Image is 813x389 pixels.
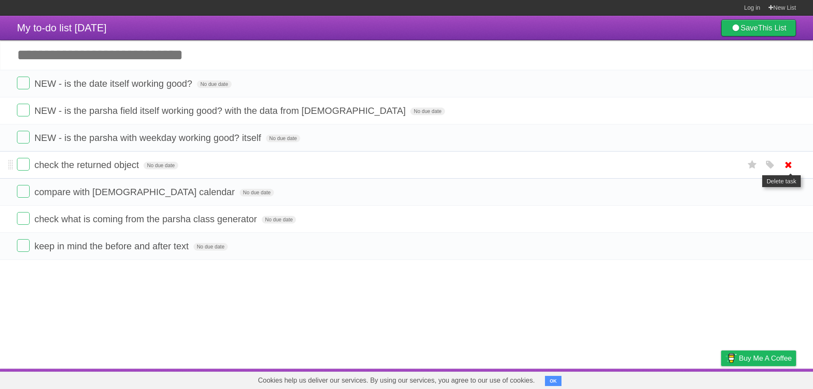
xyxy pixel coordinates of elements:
span: NEW - is the date itself working good? [34,78,194,89]
a: Developers [636,371,671,387]
span: keep in mind the before and after text [34,241,191,251]
label: Done [17,239,30,252]
span: Buy me a coffee [739,351,792,366]
button: OK [545,376,561,386]
span: Cookies help us deliver our services. By using our services, you agree to our use of cookies. [249,372,543,389]
label: Done [17,131,30,143]
span: No due date [262,216,296,223]
label: Done [17,158,30,171]
span: check what is coming from the parsha class generator [34,214,259,224]
span: No due date [410,108,445,115]
a: Suggest a feature [743,371,796,387]
span: My to-do list [DATE] [17,22,107,33]
label: Done [17,185,30,198]
span: No due date [266,135,300,142]
a: Privacy [710,371,732,387]
span: NEW - is the parsha field itself working good? with the data from [DEMOGRAPHIC_DATA] [34,105,408,116]
b: This List [758,24,786,32]
a: SaveThis List [721,19,796,36]
a: Terms [681,371,700,387]
label: Star task [744,158,760,172]
span: NEW - is the parsha with weekday working good? itself [34,132,263,143]
span: No due date [194,243,228,251]
span: compare with [DEMOGRAPHIC_DATA] calendar [34,187,237,197]
label: Done [17,212,30,225]
label: Done [17,104,30,116]
span: No due date [197,80,231,88]
span: check the returned object [34,160,141,170]
span: No due date [240,189,274,196]
a: Buy me a coffee [721,350,796,366]
label: Done [17,77,30,89]
span: No due date [144,162,178,169]
img: Buy me a coffee [725,351,737,365]
a: About [608,371,626,387]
